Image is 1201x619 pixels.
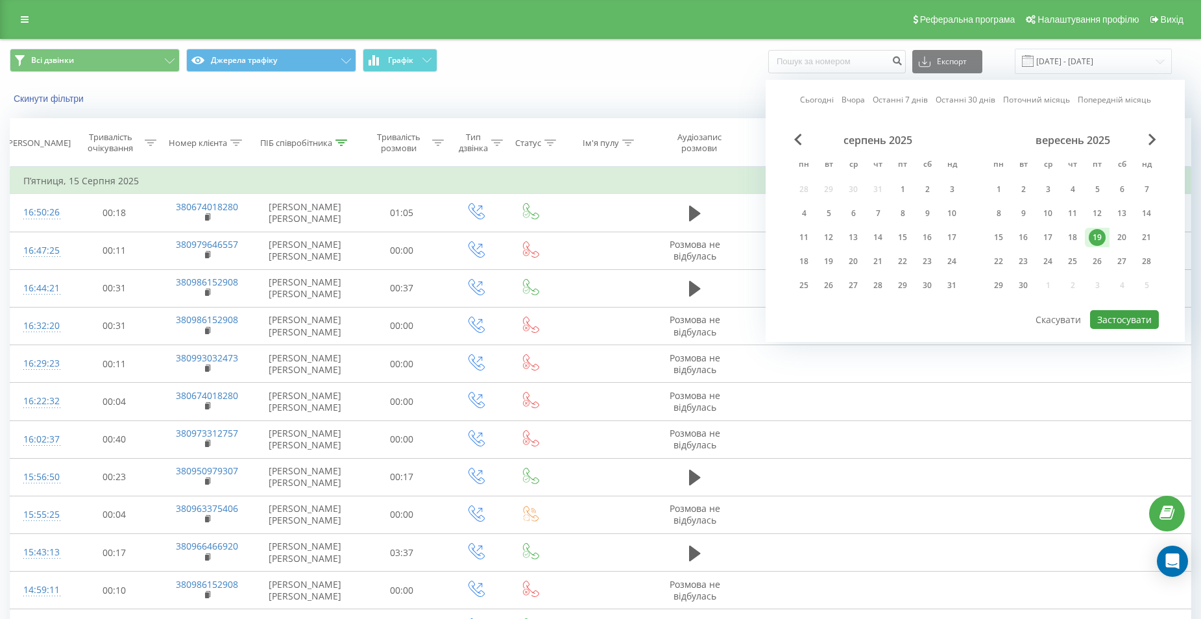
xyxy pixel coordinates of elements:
[943,277,960,294] div: 31
[68,420,159,458] td: 00:40
[459,132,488,154] div: Тип дзвінка
[820,205,837,222] div: 5
[866,228,890,247] div: чт 14 серп 2025 р.
[943,229,960,246] div: 17
[894,253,911,270] div: 22
[68,232,159,269] td: 00:11
[890,204,915,223] div: пт 8 серп 2025 р.
[986,228,1011,247] div: пн 15 вер 2025 р.
[989,156,1008,175] abbr: понеділок
[794,156,814,175] abbr: понеділок
[1085,228,1110,247] div: пт 19 вер 2025 р.
[1011,228,1036,247] div: вт 16 вер 2025 р.
[583,138,619,149] div: Ім'я пулу
[23,502,55,528] div: 15:55:25
[845,253,862,270] div: 20
[68,194,159,232] td: 00:18
[1028,310,1088,329] button: Скасувати
[176,540,238,552] a: 380966466920
[845,229,862,246] div: 13
[912,50,982,73] button: Експорт
[890,228,915,247] div: пт 15 серп 2025 р.
[816,276,841,295] div: вт 26 серп 2025 р.
[990,253,1007,270] div: 22
[792,204,816,223] div: пн 4 серп 2025 р.
[816,204,841,223] div: вт 5 серп 2025 р.
[68,534,159,572] td: 00:17
[254,383,356,420] td: [PERSON_NAME] [PERSON_NAME]
[986,252,1011,271] div: пн 22 вер 2025 р.
[919,229,936,246] div: 16
[176,578,238,590] a: 380986152908
[943,181,960,198] div: 3
[670,352,720,376] span: Розмова не відбулась
[254,420,356,458] td: [PERSON_NAME] [PERSON_NAME]
[894,277,911,294] div: 29
[1015,253,1032,270] div: 23
[1015,229,1032,246] div: 16
[356,307,447,345] td: 00:00
[670,389,720,413] span: Розмова не відбулась
[868,156,888,175] abbr: четвер
[663,132,736,154] div: Аудіозапис розмови
[176,352,238,364] a: 380993032473
[176,200,238,213] a: 380674018280
[915,228,940,247] div: сб 16 серп 2025 р.
[176,238,238,250] a: 380979646557
[23,389,55,414] div: 16:22:32
[940,228,964,247] div: нд 17 серп 2025 р.
[186,49,356,72] button: Джерела трафіку
[893,156,912,175] abbr: п’ятниця
[68,572,159,609] td: 00:10
[670,578,720,602] span: Розмова не відбулась
[1134,180,1159,199] div: нд 7 вер 2025 р.
[670,502,720,526] span: Розмова не відбулась
[1089,229,1106,246] div: 19
[670,427,720,451] span: Розмова не відбулась
[1134,204,1159,223] div: нд 14 вер 2025 р.
[990,205,1007,222] div: 8
[1090,310,1159,329] button: Застосувати
[920,14,1015,25] span: Реферальна програма
[792,276,816,295] div: пн 25 серп 2025 р.
[986,276,1011,295] div: пн 29 вер 2025 р.
[869,229,886,246] div: 14
[1138,229,1155,246] div: 21
[1087,156,1107,175] abbr: п’ятниця
[176,276,238,288] a: 380986152908
[940,276,964,295] div: нд 31 серп 2025 р.
[23,313,55,339] div: 16:32:20
[68,496,159,533] td: 00:04
[866,252,890,271] div: чт 21 серп 2025 р.
[1157,546,1188,577] div: Open Intercom Messenger
[356,383,447,420] td: 00:00
[915,252,940,271] div: сб 23 серп 2025 р.
[1138,253,1155,270] div: 28
[816,252,841,271] div: вт 19 серп 2025 р.
[990,277,1007,294] div: 29
[1060,204,1085,223] div: чт 11 вер 2025 р.
[1089,181,1106,198] div: 5
[23,427,55,452] div: 16:02:37
[866,204,890,223] div: чт 7 серп 2025 р.
[1013,156,1033,175] abbr: вівторок
[1113,205,1130,222] div: 13
[1015,205,1032,222] div: 9
[1064,181,1081,198] div: 4
[670,238,720,262] span: Розмова не відбулась
[986,134,1159,147] div: вересень 2025
[792,134,964,147] div: серпень 2025
[176,465,238,477] a: 380950979307
[1064,253,1081,270] div: 25
[176,313,238,326] a: 380986152908
[841,276,866,295] div: ср 27 серп 2025 р.
[356,572,447,609] td: 00:00
[1137,156,1156,175] abbr: неділя
[356,269,447,307] td: 00:37
[254,269,356,307] td: [PERSON_NAME] [PERSON_NAME]
[254,232,356,269] td: [PERSON_NAME] [PERSON_NAME]
[1011,180,1036,199] div: вт 2 вер 2025 р.
[915,276,940,295] div: сб 30 серп 2025 р.
[915,204,940,223] div: сб 9 серп 2025 р.
[356,420,447,458] td: 00:00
